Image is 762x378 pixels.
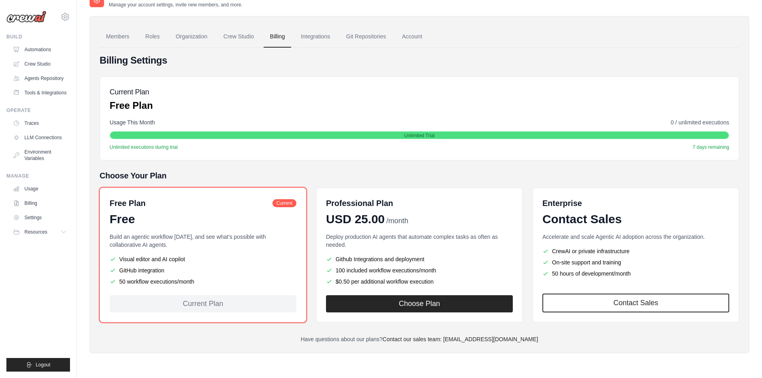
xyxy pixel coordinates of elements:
a: Usage [10,182,70,195]
div: Current Plan [110,295,296,312]
p: Free Plan [110,99,153,112]
a: Traces [10,117,70,130]
div: Contact Sales [542,212,729,226]
div: Build [6,34,70,40]
div: Manage [6,173,70,179]
button: Choose Plan [326,295,513,312]
span: Logout [36,362,50,368]
li: 50 workflow executions/month [110,278,296,286]
a: Organization [169,26,214,48]
a: Billing [10,197,70,210]
a: Tools & Integrations [10,86,70,99]
a: Contact Sales [542,294,729,312]
li: 100 included workflow executions/month [326,266,513,274]
a: Environment Variables [10,146,70,165]
h5: Choose Your Plan [100,170,739,181]
h4: Billing Settings [100,54,739,67]
a: Crew Studio [10,58,70,70]
a: Crew Studio [217,26,260,48]
a: Billing [264,26,291,48]
a: Roles [139,26,166,48]
a: Members [100,26,136,48]
li: Visual editor and AI copilot [110,255,296,263]
span: 0 / unlimited executions [671,118,729,126]
li: Github Integrations and deployment [326,255,513,263]
span: Usage This Month [110,118,155,126]
button: Logout [6,358,70,372]
a: Settings [10,211,70,224]
span: Current [272,199,296,207]
a: Contact our sales team: [EMAIL_ADDRESS][DOMAIN_NAME] [382,336,538,342]
img: Logo [6,11,46,23]
a: Git Repositories [340,26,392,48]
span: 7 days remaining [693,144,729,150]
a: Integrations [294,26,336,48]
li: 50 hours of development/month [542,270,729,278]
p: Manage your account settings, invite new members, and more. [109,2,242,8]
span: /month [386,216,408,226]
a: Automations [10,43,70,56]
a: Agents Repository [10,72,70,85]
div: Free [110,212,296,226]
li: On-site support and training [542,258,729,266]
button: Resources [10,226,70,238]
span: Resources [24,229,47,235]
li: GitHub integration [110,266,296,274]
li: $0.50 per additional workflow execution [326,278,513,286]
a: LLM Connections [10,131,70,144]
h6: Professional Plan [326,198,393,209]
p: Build an agentic workflow [DATE], and see what's possible with collaborative AI agents. [110,233,296,249]
li: CrewAI or private infrastructure [542,247,729,255]
span: Unlimited executions during trial [110,144,178,150]
p: Have questions about our plans? [100,335,739,343]
div: Operate [6,107,70,114]
p: Deploy production AI agents that automate complex tasks as often as needed. [326,233,513,249]
p: Accelerate and scale Agentic AI adoption across the organization. [542,233,729,241]
span: USD 25.00 [326,212,385,226]
span: Unlimited Trial [404,132,434,139]
h6: Free Plan [110,198,146,209]
h6: Enterprise [542,198,729,209]
h5: Current Plan [110,86,153,98]
a: Account [396,26,429,48]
